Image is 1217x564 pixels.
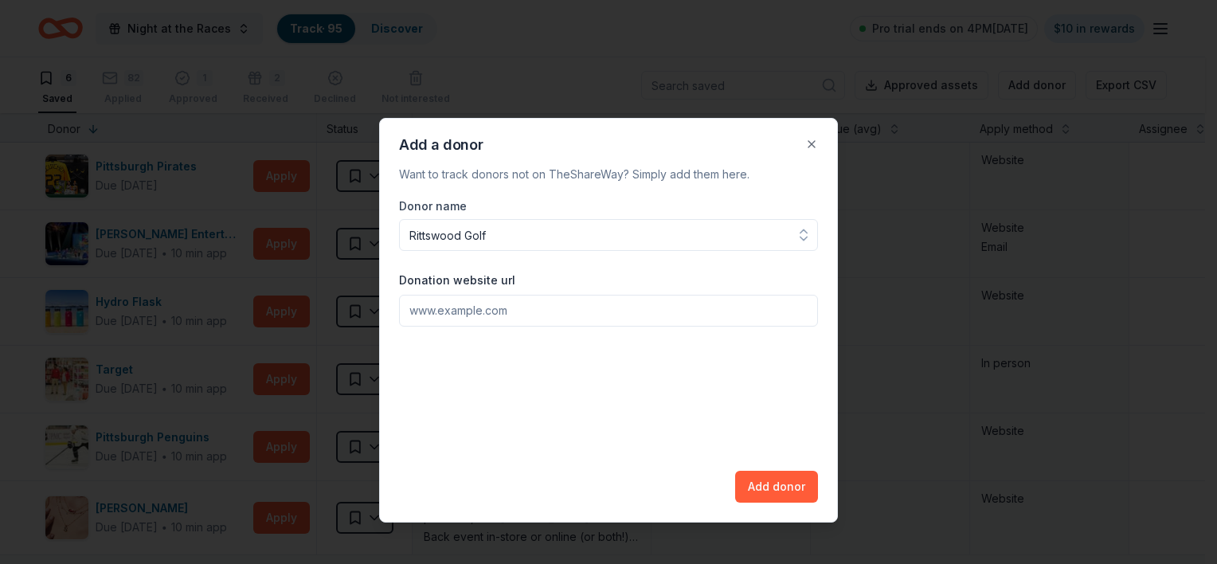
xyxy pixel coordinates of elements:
input: www.example.com [399,295,818,327]
label: Donor name [399,197,818,216]
button: Add donor [735,471,818,503]
input: Joe's Cafe [399,219,818,251]
label: Donation website url [399,272,515,288]
p: Want to track donors not on TheShareWay? Simply add them here. [399,165,818,184]
h2: Add a donor [399,138,792,152]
